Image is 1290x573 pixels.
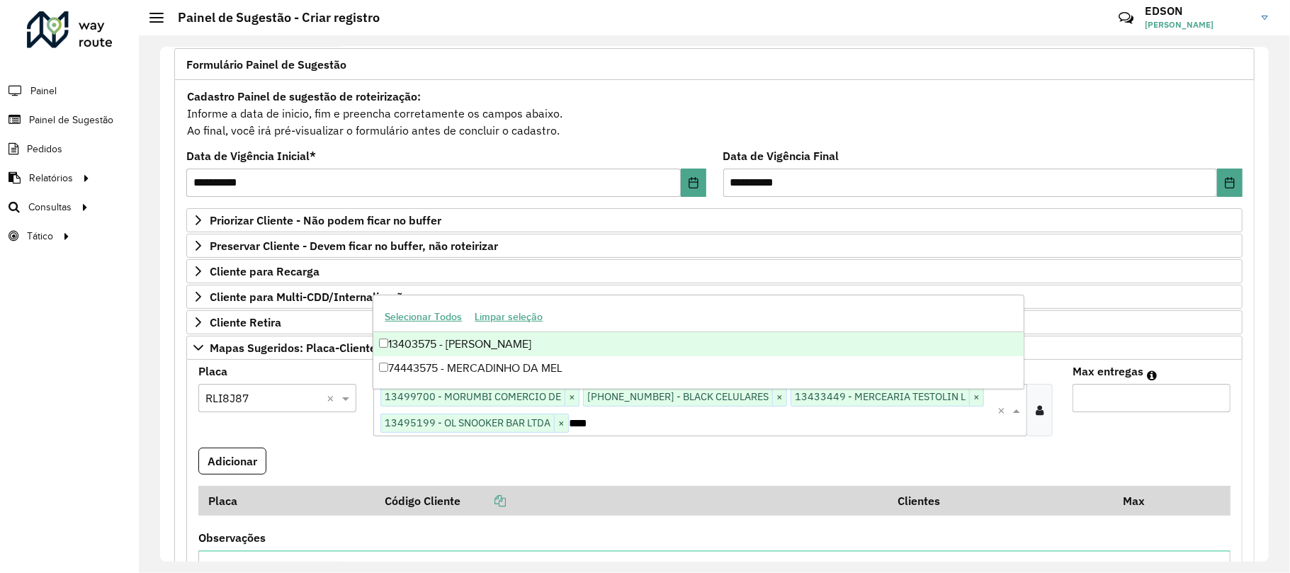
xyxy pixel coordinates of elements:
span: 13433449 - MERCEARIA TESTOLIN L [791,388,969,405]
button: Choose Date [681,169,706,197]
span: 13495199 - OL SNOOKER BAR LTDA [381,414,554,431]
label: Data de Vigência Inicial [186,147,316,164]
span: Cliente para Multi-CDD/Internalização [210,291,409,302]
a: Cliente para Recarga [186,259,1243,283]
span: × [554,415,568,432]
span: Cliente para Recarga [210,266,319,277]
span: Tático [27,229,53,244]
span: Clear all [327,390,339,407]
th: Clientes [888,486,1114,516]
span: Clear all [997,402,1009,419]
label: Observações [198,529,266,546]
label: Max entregas [1073,363,1143,380]
button: Adicionar [198,448,266,475]
span: × [772,389,786,406]
span: Cliente Retira [210,317,281,328]
div: Informe a data de inicio, fim e preencha corretamente os campos abaixo. Ao final, você irá pré-vi... [186,87,1243,140]
a: Cliente Retira [186,310,1243,334]
a: Contato Rápido [1111,3,1141,33]
span: [PERSON_NAME] [1145,18,1251,31]
th: Max [1114,486,1170,516]
label: Data de Vigência Final [723,147,839,164]
h2: Painel de Sugestão - Criar registro [164,10,380,25]
th: Código Cliente [375,486,888,516]
div: 74443575 - MERCADINHO DA MEL [373,356,1023,380]
label: Placa [198,363,227,380]
span: Consultas [28,200,72,215]
ng-dropdown-panel: Options list [373,295,1024,389]
a: Priorizar Cliente - Não podem ficar no buffer [186,208,1243,232]
a: Cliente para Multi-CDD/Internalização [186,285,1243,309]
span: Painel de Sugestão [29,113,113,127]
button: Choose Date [1217,169,1243,197]
strong: Cadastro Painel de sugestão de roteirização: [187,89,421,103]
a: Mapas Sugeridos: Placa-Cliente [186,336,1243,360]
h3: EDSON [1145,4,1251,18]
span: Pedidos [27,142,62,157]
span: Formulário Painel de Sugestão [186,59,346,70]
a: Copiar [460,494,506,508]
span: Mapas Sugeridos: Placa-Cliente [210,342,376,353]
span: Relatórios [29,171,73,186]
button: Limpar seleção [468,306,549,328]
button: Selecionar Todos [378,306,468,328]
span: Preservar Cliente - Devem ficar no buffer, não roteirizar [210,240,498,251]
span: × [969,389,983,406]
span: [PHONE_NUMBER] - BLACK CELULARES [584,388,772,405]
th: Placa [198,486,375,516]
span: Painel [30,84,57,98]
div: 13403575 - [PERSON_NAME] [373,332,1023,356]
span: 13499700 - MORUMBI COMERCIO DE [381,388,565,405]
span: × [565,389,579,406]
span: Priorizar Cliente - Não podem ficar no buffer [210,215,441,226]
a: Preservar Cliente - Devem ficar no buffer, não roteirizar [186,234,1243,258]
em: Máximo de clientes que serão colocados na mesma rota com os clientes informados [1147,370,1157,381]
